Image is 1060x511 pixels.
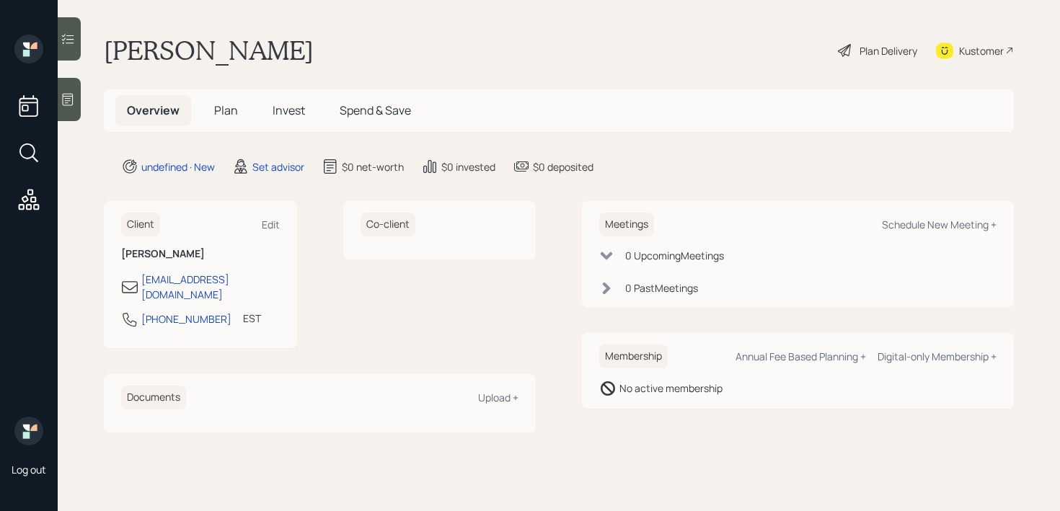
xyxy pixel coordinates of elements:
div: EST [243,311,261,326]
div: $0 invested [441,159,495,174]
img: retirable_logo.png [14,417,43,445]
div: No active membership [619,381,723,396]
div: Plan Delivery [860,43,917,58]
h6: Documents [121,386,186,409]
span: Spend & Save [340,102,411,118]
h6: Membership [599,345,668,368]
h1: [PERSON_NAME] [104,35,314,66]
div: Set advisor [252,159,304,174]
div: 0 Past Meeting s [625,280,698,296]
div: $0 net-worth [342,159,404,174]
span: Overview [127,102,180,118]
div: Upload + [478,391,518,404]
span: Plan [214,102,238,118]
div: undefined · New [141,159,215,174]
h6: [PERSON_NAME] [121,248,280,260]
div: Kustomer [959,43,1004,58]
div: [PHONE_NUMBER] [141,311,231,326]
div: Annual Fee Based Planning + [736,350,866,363]
span: Invest [273,102,305,118]
h6: Co-client [361,213,415,236]
div: $0 deposited [533,159,593,174]
div: Edit [262,218,280,231]
h6: Client [121,213,160,236]
div: [EMAIL_ADDRESS][DOMAIN_NAME] [141,272,280,302]
div: Log out [12,463,46,476]
div: 0 Upcoming Meeting s [625,248,724,263]
div: Schedule New Meeting + [882,218,997,231]
div: Digital-only Membership + [878,350,997,363]
h6: Meetings [599,213,654,236]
